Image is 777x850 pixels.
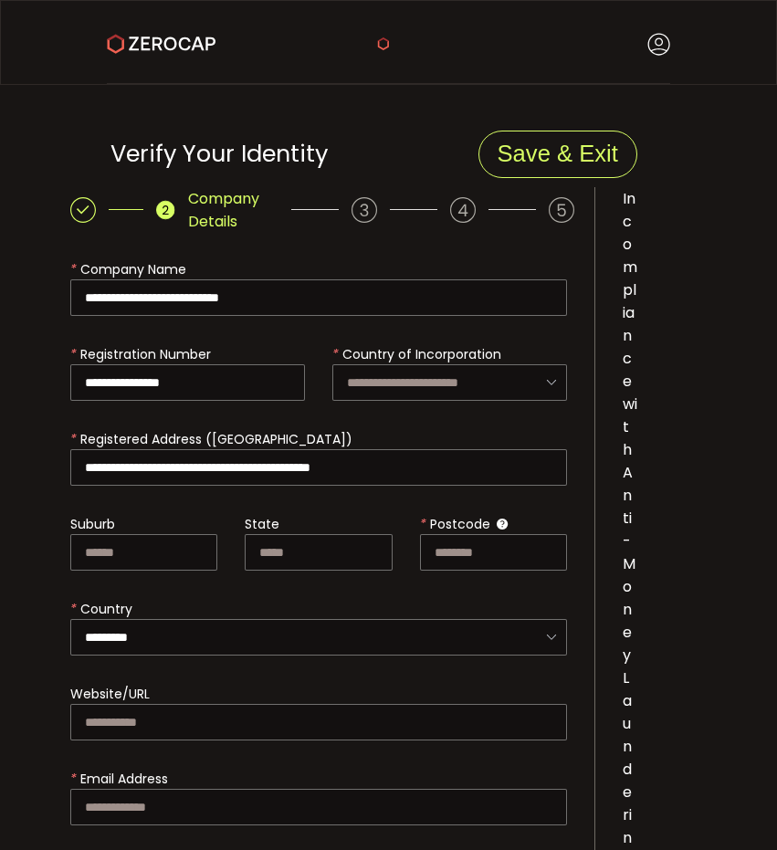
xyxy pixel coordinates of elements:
span: Verify Your Identity [110,137,328,170]
span: Save & Exit [498,141,618,166]
iframe: Chat Widget [686,762,777,850]
button: Save & Exit [478,131,637,178]
span: Company Details [188,187,278,233]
